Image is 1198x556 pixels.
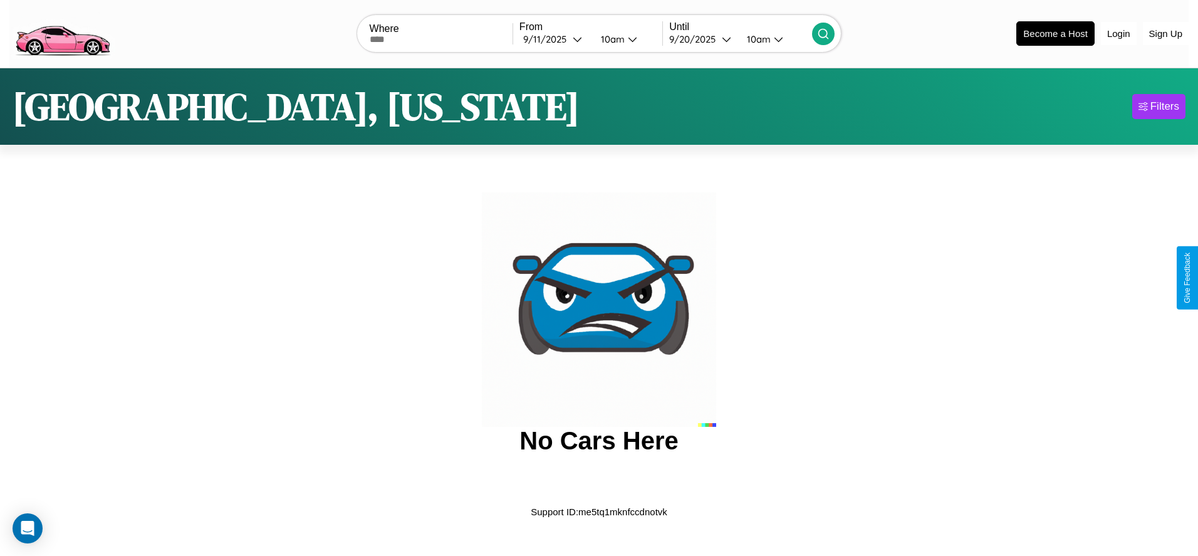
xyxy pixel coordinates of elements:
label: Until [669,21,812,33]
div: 9 / 11 / 2025 [523,33,573,45]
h2: No Cars Here [519,427,678,455]
button: Filters [1132,94,1185,119]
img: logo [9,6,115,59]
button: Login [1101,22,1137,45]
img: car [482,192,716,427]
p: Support ID: me5tq1mknfccdnotvk [531,503,667,520]
button: 10am [737,33,812,46]
div: Give Feedback [1183,253,1192,303]
div: 10am [595,33,628,45]
label: From [519,21,662,33]
button: Become a Host [1016,21,1095,46]
div: 9 / 20 / 2025 [669,33,722,45]
label: Where [370,23,513,34]
div: Open Intercom Messenger [13,513,43,543]
div: Filters [1150,100,1179,113]
button: Sign Up [1143,22,1189,45]
button: 10am [591,33,662,46]
h1: [GEOGRAPHIC_DATA], [US_STATE] [13,81,580,132]
div: 10am [741,33,774,45]
button: 9/11/2025 [519,33,591,46]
